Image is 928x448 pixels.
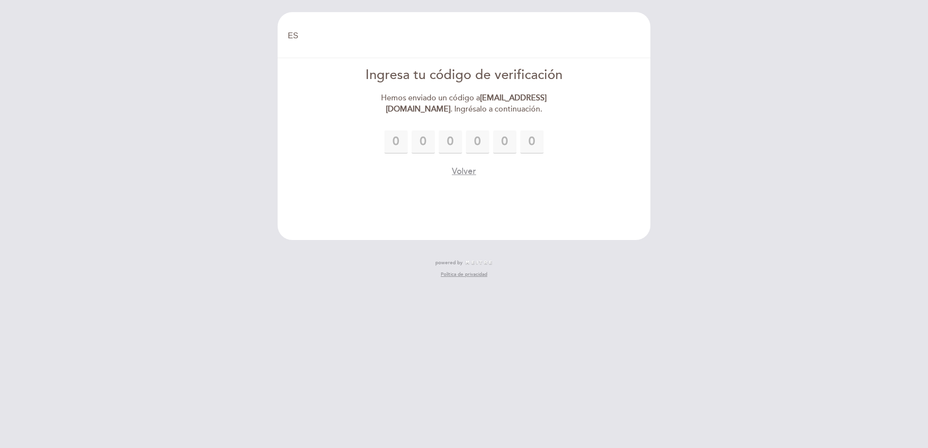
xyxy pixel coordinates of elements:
a: Política de privacidad [441,271,487,278]
input: 0 [412,130,435,154]
input: 0 [466,130,489,154]
div: Hemos enviado un código a . Ingrésalo a continuación. [353,93,576,115]
input: 0 [493,130,516,154]
div: Ingresa tu código de verificación [353,66,576,85]
span: powered by [435,259,463,266]
input: 0 [520,130,544,154]
a: powered by [435,259,493,266]
input: 0 [384,130,408,154]
button: Volver [452,165,476,177]
strong: [EMAIL_ADDRESS][DOMAIN_NAME] [386,93,547,114]
img: MEITRE [465,260,493,265]
input: 0 [439,130,462,154]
